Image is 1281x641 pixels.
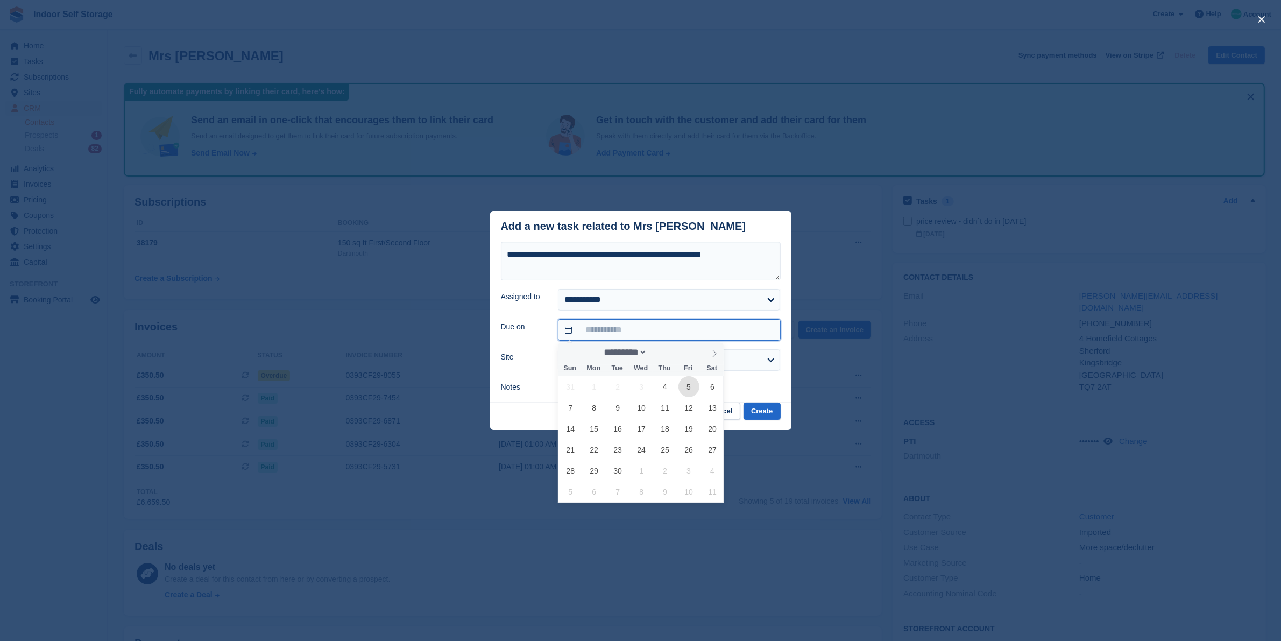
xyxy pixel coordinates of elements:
span: September 16, 2025 [607,418,628,439]
span: October 5, 2025 [560,481,581,502]
label: Assigned to [501,291,546,302]
span: October 11, 2025 [702,481,723,502]
span: September 28, 2025 [560,460,581,481]
span: September 17, 2025 [631,418,652,439]
span: September 26, 2025 [678,439,699,460]
span: September 22, 2025 [584,439,605,460]
span: September 3, 2025 [631,376,652,397]
span: September 27, 2025 [702,439,723,460]
span: September 25, 2025 [655,439,676,460]
div: Add a new task related to Mrs [PERSON_NAME] [501,220,746,233]
span: September 4, 2025 [655,376,676,397]
button: Create [744,403,780,420]
span: September 15, 2025 [584,418,605,439]
span: September 9, 2025 [607,397,628,418]
button: close [1253,11,1270,28]
span: October 9, 2025 [655,481,676,502]
span: September 11, 2025 [655,397,676,418]
span: September 7, 2025 [560,397,581,418]
span: September 14, 2025 [560,418,581,439]
span: Tue [605,365,629,372]
span: Mon [582,365,605,372]
span: October 2, 2025 [655,460,676,481]
span: September 24, 2025 [631,439,652,460]
span: September 20, 2025 [702,418,723,439]
span: October 10, 2025 [678,481,699,502]
span: October 7, 2025 [607,481,628,502]
span: October 1, 2025 [631,460,652,481]
span: September 19, 2025 [678,418,699,439]
span: September 8, 2025 [584,397,605,418]
span: September 6, 2025 [702,376,723,397]
span: September 23, 2025 [607,439,628,460]
span: Sun [558,365,582,372]
span: September 2, 2025 [607,376,628,397]
span: Fri [676,365,700,372]
span: October 3, 2025 [678,460,699,481]
span: September 12, 2025 [678,397,699,418]
span: Sat [700,365,724,372]
span: Wed [629,365,653,372]
span: October 6, 2025 [584,481,605,502]
span: August 31, 2025 [560,376,581,397]
label: Notes [501,382,546,393]
label: Due on [501,321,546,333]
span: September 30, 2025 [607,460,628,481]
span: September 29, 2025 [584,460,605,481]
span: Thu [653,365,676,372]
span: September 1, 2025 [584,376,605,397]
span: September 5, 2025 [678,376,699,397]
label: Site [501,351,546,363]
input: Year [647,347,681,358]
span: September 10, 2025 [631,397,652,418]
span: September 13, 2025 [702,397,723,418]
span: October 4, 2025 [702,460,723,481]
span: October 8, 2025 [631,481,652,502]
span: September 18, 2025 [655,418,676,439]
span: September 21, 2025 [560,439,581,460]
select: Month [600,347,648,358]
